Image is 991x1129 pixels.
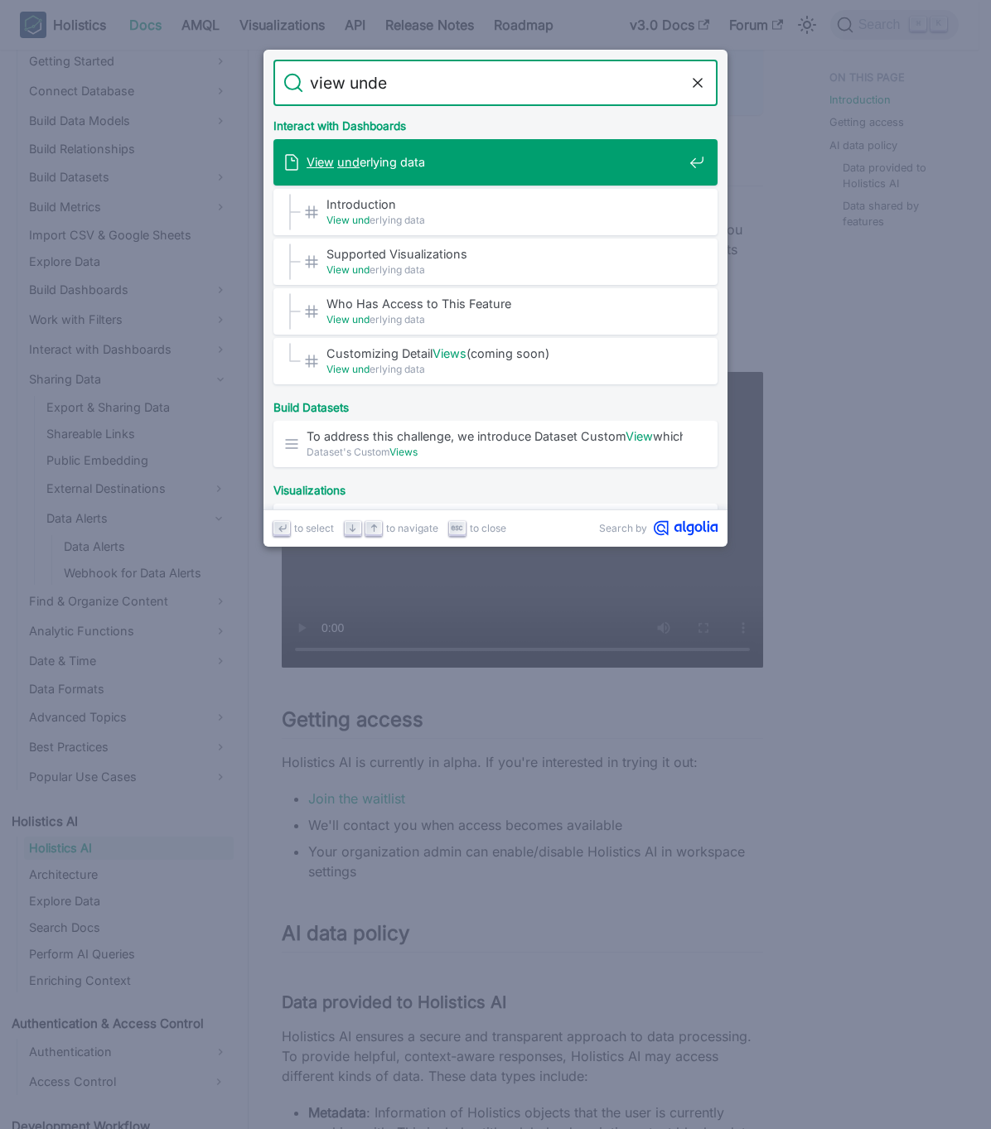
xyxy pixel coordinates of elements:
[294,520,334,536] span: to select
[352,214,370,226] mark: und
[599,520,647,536] span: Search by
[326,296,683,311] span: Who Has Access to This Feature​
[326,246,683,262] span: Supported Visualizations​
[307,428,683,444] span: To address this challenge, we introduce Dataset Custom which …
[433,346,466,360] mark: Views
[303,60,688,106] input: Search docs
[273,504,718,550] a: … end-users interact with theunderlying [PERSON_NAME]-lite chart through …Understand Custom Chart
[270,106,721,139] div: Interact with Dashboards
[273,139,718,186] a: View underlying data
[326,311,683,327] span: erlying data
[276,522,288,534] svg: Enter key
[326,262,683,277] span: erlying data
[599,520,718,536] a: Search byAlgolia
[273,239,718,285] a: Supported Visualizations​View underlying data
[307,155,334,169] mark: View
[326,263,350,276] mark: View
[326,212,683,228] span: erlying data
[389,446,418,458] mark: Views
[654,520,718,536] svg: Algolia
[386,520,438,536] span: to navigate
[368,522,380,534] svg: Arrow up
[626,429,653,443] mark: View
[326,361,683,377] span: erlying data
[273,288,718,335] a: Who Has Access to This Feature​View underlying data
[352,363,370,375] mark: und
[451,522,463,534] svg: Escape key
[352,263,370,276] mark: und
[326,214,350,226] mark: View
[326,313,350,326] mark: View
[307,154,683,170] span: erlying data
[307,444,683,460] span: Dataset's Custom
[470,520,506,536] span: to close
[352,313,370,326] mark: und
[326,196,683,212] span: Introduction​
[273,338,718,384] a: Customizing DetailViews(coming soon)​View underlying data
[326,345,683,361] span: Customizing Detail (coming soon)​
[273,189,718,235] a: Introduction​View underlying data
[270,388,721,421] div: Build Datasets
[273,421,718,467] a: To address this challenge, we introduce Dataset CustomViewwhich …Dataset's CustomViews
[270,470,721,504] div: Visualizations
[688,73,708,93] button: Clear the query
[326,363,350,375] mark: View
[337,155,360,169] mark: und
[346,522,359,534] svg: Arrow down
